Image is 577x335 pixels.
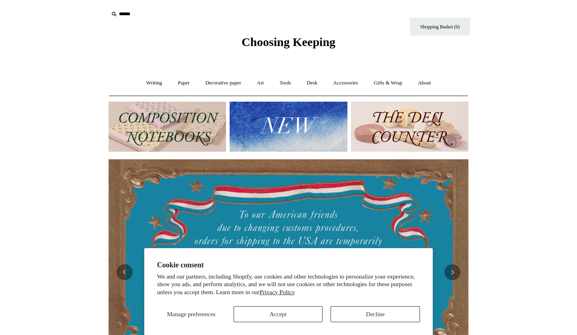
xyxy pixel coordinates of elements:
[242,42,335,47] a: Choosing Keeping
[171,72,197,94] a: Paper
[109,102,226,152] img: 202302 Composition ledgers.jpg__PID:69722ee6-fa44-49dd-a067-31375e5d54ec
[230,102,347,152] img: New.jpg__PID:f73bdf93-380a-4a35-bcfe-7823039498e1
[367,72,410,94] a: Gifts & Wrap
[260,289,295,295] a: Privacy Policy
[167,311,216,317] span: Manage preferences
[444,264,460,280] button: Next
[157,261,420,269] h2: Cookie consent
[139,72,169,94] a: Writing
[117,264,133,280] button: Previous
[242,35,335,48] span: Choosing Keeping
[157,306,226,322] button: Manage preferences
[326,72,365,94] a: Accessories
[411,72,438,94] a: About
[300,72,325,94] a: Desk
[331,306,420,322] button: Decline
[198,72,248,94] a: Decorative paper
[351,102,468,152] img: The Deli Counter
[157,273,420,297] p: We and our partners, including Shopify, use cookies and other technologies to personalize your ex...
[272,72,299,94] a: Tools
[234,306,323,322] button: Accept
[410,18,470,36] a: Shopping Basket (0)
[250,72,271,94] a: Art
